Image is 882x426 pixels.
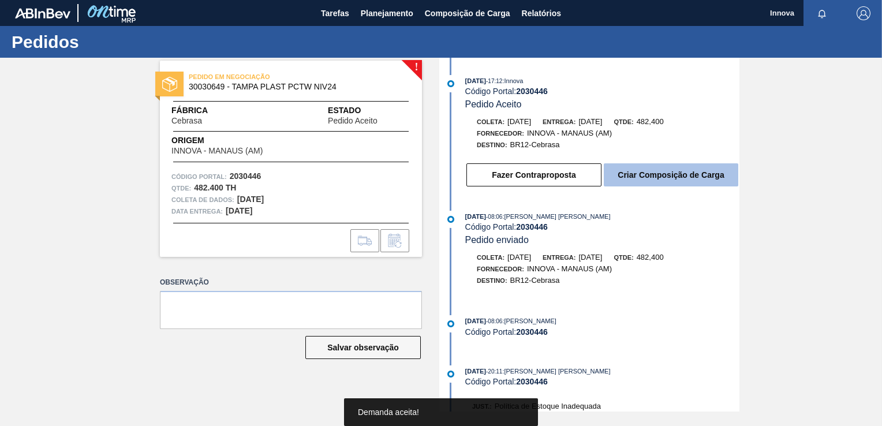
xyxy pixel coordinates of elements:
[465,235,529,245] span: Pedido enviado
[171,205,223,217] span: Data entrega:
[502,213,610,220] span: : [PERSON_NAME] [PERSON_NAME]
[614,118,633,125] span: Qtde:
[358,408,419,417] span: Demanda aceita!
[604,163,738,186] button: Criar Composição de Carga
[486,214,502,220] span: - 08:06
[328,104,410,117] span: Estado
[543,254,575,261] span: Entrega:
[160,274,422,291] label: Observação
[350,229,379,252] div: Ir para Composição de Carga
[237,195,264,204] strong: [DATE]
[189,83,398,91] span: 30030649 - TAMPA PLAST PCTW NIV24
[516,327,548,337] strong: 2030446
[447,80,454,87] img: atual
[477,277,507,284] span: Destino:
[522,6,561,20] span: Relatórios
[171,182,191,194] span: Qtde :
[465,77,486,84] span: [DATE]
[447,371,454,378] img: atual
[171,173,227,180] font: Código Portal:
[637,253,664,261] span: 482,400
[502,77,523,84] span: : Innova
[502,368,610,375] span: : [PERSON_NAME] [PERSON_NAME]
[516,377,548,386] strong: 2030446
[477,118,504,125] span: Coleta:
[466,163,601,186] button: Fazer Contraproposta
[495,402,601,410] span: Política de Estoque Inadequada
[189,71,350,83] span: PEDIDO EM NEGOCIAÇÃO
[465,99,522,109] span: Pedido Aceito
[465,377,739,386] div: Código Portal:
[171,117,202,125] span: Cebrasa
[477,130,524,137] span: Fornecedor:
[361,6,413,20] span: Planejamento
[803,5,840,21] button: Notificações
[171,104,238,117] span: Fábrica
[194,183,236,192] strong: 482.400 TH
[328,117,378,125] span: Pedido Aceito
[380,229,409,252] div: Informar alteração no pedido
[527,129,612,137] span: INNOVA - MANAUS (AM)
[614,254,633,261] span: Qtde:
[425,6,510,20] span: Composição de Carga
[171,134,296,147] span: Origem
[543,118,575,125] span: Entrega:
[465,87,739,96] div: Código Portal:
[578,253,602,261] span: [DATE]
[226,206,252,215] strong: [DATE]
[477,141,507,148] span: Destino:
[507,117,531,126] span: [DATE]
[486,318,502,324] span: - 08:06
[465,213,486,220] span: [DATE]
[486,78,502,84] span: - 17:12
[465,368,486,375] span: [DATE]
[578,117,602,126] span: [DATE]
[321,6,349,20] span: Tarefas
[162,77,177,92] img: estado
[637,117,664,126] span: 482,400
[507,253,531,261] span: [DATE]
[516,87,548,96] strong: 2030446
[465,317,486,324] span: [DATE]
[477,266,524,272] span: Fornecedor:
[465,327,739,337] div: Código Portal:
[15,8,70,18] img: TNhmsLtSVTkK8tSr43FrP2fwEKptu5GPRR3wAAAABJRU5ErkJggg==
[510,276,560,285] span: BR12-Cebrasa
[516,222,548,231] strong: 2030446
[465,222,739,231] div: Código Portal:
[447,320,454,327] img: atual
[857,6,870,20] img: Logout
[510,140,560,149] span: BR12-Cebrasa
[447,216,454,223] img: atual
[527,264,612,273] span: INNOVA - MANAUS (AM)
[502,317,556,324] span: : [PERSON_NAME]
[230,171,261,181] strong: 2030446
[12,35,216,48] h1: Pedidos
[486,368,502,375] span: - 20:11
[305,336,421,359] button: Salvar observação
[171,194,234,205] span: Coleta de dados:
[477,254,504,261] span: Coleta:
[171,147,263,155] span: INNOVA - MANAUS (AM)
